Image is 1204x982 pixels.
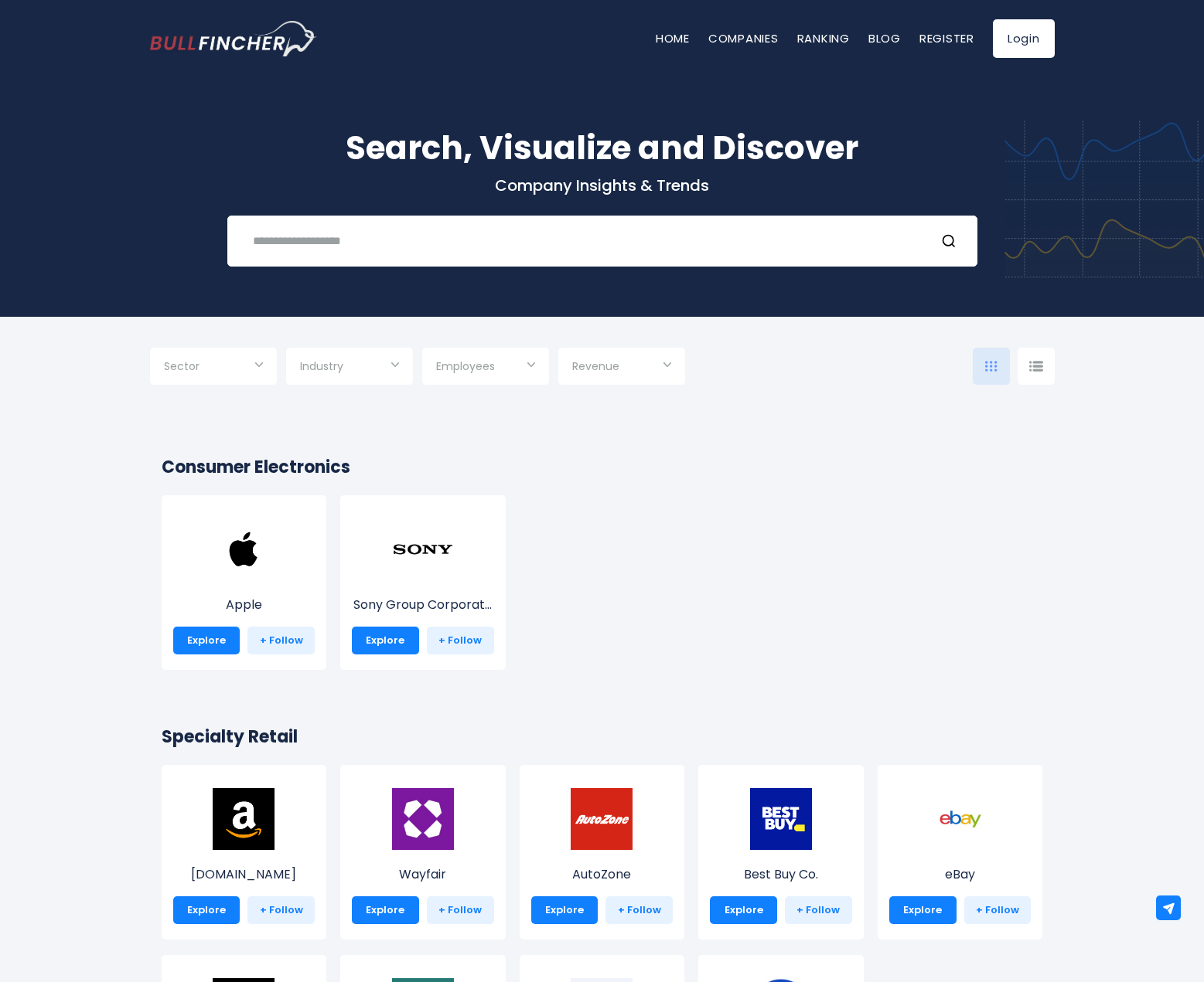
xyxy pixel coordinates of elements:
[868,30,901,46] a: Blog
[352,865,494,884] p: Wayfair
[352,596,494,614] p: Sony Group Corporation
[427,896,494,924] a: + Follow
[710,896,777,924] a: Explore
[247,896,315,924] a: + Follow
[889,865,1032,884] p: eBay
[150,175,1055,195] p: Company Insights & Trends
[427,627,494,654] a: + Follow
[993,19,1055,58] a: Login
[150,124,1055,172] h1: Search, Visualize and Discover
[708,30,779,46] a: Companies
[941,231,961,251] button: Search
[785,896,852,924] a: + Follow
[213,518,275,580] img: AAPL.png
[436,354,535,382] input: Selection
[889,817,1032,884] a: eBay
[964,896,1032,924] a: + Follow
[750,788,812,850] img: BBY.png
[889,896,957,924] a: Explore
[352,547,494,614] a: Sony Group Corporat...
[572,359,619,373] span: Revenue
[300,359,343,373] span: Industry
[571,788,633,850] img: AZO.png
[173,865,315,884] p: Amazon.com
[173,817,315,884] a: [DOMAIN_NAME]
[352,627,419,654] a: Explore
[247,627,315,654] a: + Follow
[213,788,275,850] img: AMZN.png
[352,896,419,924] a: Explore
[392,518,454,580] img: SONY.png
[392,788,454,850] img: W.png
[710,817,852,884] a: Best Buy Co.
[985,361,998,372] img: icon-comp-grid.svg
[531,817,674,884] a: AutoZone
[173,896,240,924] a: Explore
[162,724,1043,749] h2: Specialty Retail
[656,30,690,46] a: Home
[919,30,974,46] a: Register
[605,896,673,924] a: + Follow
[164,354,263,382] input: Selection
[150,21,317,56] img: Bullfincher logo
[531,865,674,884] p: AutoZone
[436,359,495,373] span: Employees
[352,817,494,884] a: Wayfair
[572,354,671,382] input: Selection
[150,21,316,56] a: Go to homepage
[300,354,399,382] input: Selection
[797,30,850,46] a: Ranking
[710,865,852,884] p: Best Buy Co.
[173,596,315,614] p: Apple
[164,359,200,373] span: Sector
[1029,361,1043,372] img: icon-comp-list-view.svg
[162,454,1043,480] h2: Consumer Electronics
[531,896,599,924] a: Explore
[173,547,315,614] a: Apple
[929,788,991,850] img: EBAY.png
[173,627,240,654] a: Explore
